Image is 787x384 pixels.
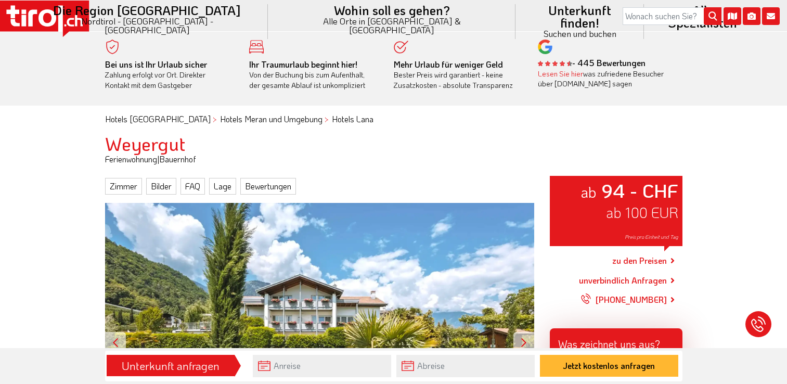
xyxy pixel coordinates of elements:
[538,69,583,79] a: Lesen Sie hier
[623,7,721,25] input: Wonach suchen Sie?
[253,355,391,377] input: Anreise
[38,17,255,34] small: Nordtirol - [GEOGRAPHIC_DATA] - [GEOGRAPHIC_DATA]
[394,59,503,70] b: Mehr Urlaub für weniger Geld
[249,59,378,91] div: Von der Buchung bis zum Aufenthalt, der gesamte Ablauf ist unkompliziert
[612,248,667,274] a: zu den Preisen
[105,133,682,154] h1: Weyergut
[743,7,760,25] i: Fotogalerie
[724,7,741,25] i: Karte öffnen
[146,178,176,195] a: Bilder
[396,355,535,377] input: Abreise
[110,357,231,375] div: Unterkunft anfragen
[550,328,682,355] div: Was zeichnet uns aus?
[579,274,667,287] a: unverbindlich Anfragen
[762,7,780,25] i: Kontakt
[606,203,678,222] span: ab 100 EUR
[538,57,646,68] b: - 445 Bewertungen
[157,153,159,164] span: |
[332,113,373,124] a: Hotels Lana
[528,29,631,38] small: Suchen und buchen
[105,178,142,195] a: Zimmer
[105,59,207,70] b: Bei uns ist Ihr Urlaub sicher
[580,182,597,201] small: ab
[105,113,211,124] a: Hotels [GEOGRAPHIC_DATA]
[180,178,205,195] a: FAQ
[209,178,236,195] a: Lage
[220,113,322,124] a: Hotels Meran und Umgebung
[394,59,523,91] div: Bester Preis wird garantiert - keine Zusatzkosten - absolute Transparenz
[538,69,667,89] div: was zufriedene Besucher über [DOMAIN_NAME] sagen
[581,287,667,313] a: [PHONE_NUMBER]
[601,178,678,202] strong: 94 - CHF
[540,355,678,377] button: Jetzt kostenlos anfragen
[97,153,690,165] div: Ferienwohnung Bauernhof
[240,178,296,195] a: Bewertungen
[280,17,503,34] small: Alle Orte in [GEOGRAPHIC_DATA] & [GEOGRAPHIC_DATA]
[625,234,678,240] span: Preis pro Einheit und Tag
[105,59,234,91] div: Zahlung erfolgt vor Ort. Direkter Kontakt mit dem Gastgeber
[249,59,357,70] b: Ihr Traumurlaub beginnt hier!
